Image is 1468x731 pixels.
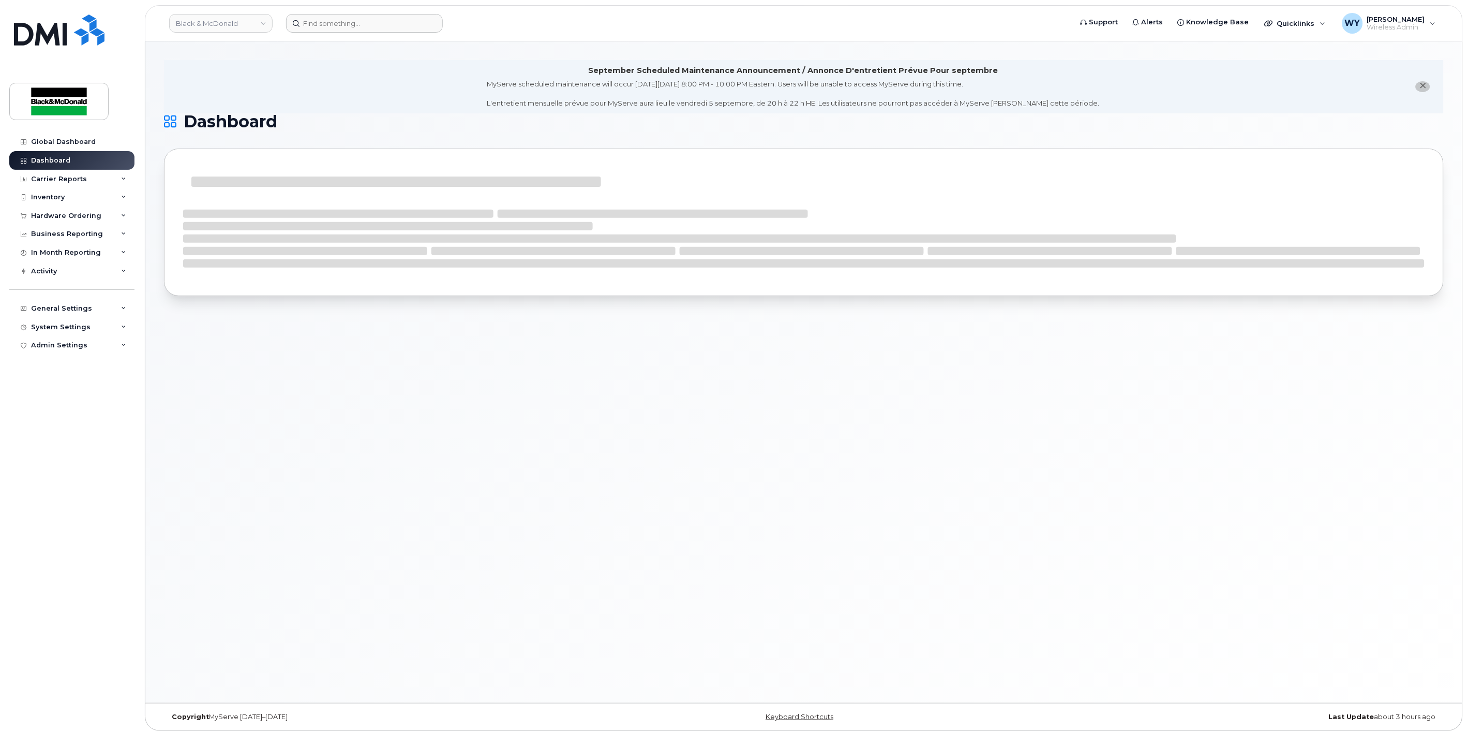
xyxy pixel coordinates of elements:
strong: Last Update [1329,713,1374,721]
a: Keyboard Shortcuts [766,713,833,721]
span: Dashboard [184,114,277,129]
div: September Scheduled Maintenance Announcement / Annonce D'entretient Prévue Pour septembre [589,65,998,76]
div: about 3 hours ago [1017,713,1444,721]
strong: Copyright [172,713,209,721]
div: MyServe [DATE]–[DATE] [164,713,591,721]
div: MyServe scheduled maintenance will occur [DATE][DATE] 8:00 PM - 10:00 PM Eastern. Users will be u... [487,79,1100,108]
button: close notification [1416,81,1430,92]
